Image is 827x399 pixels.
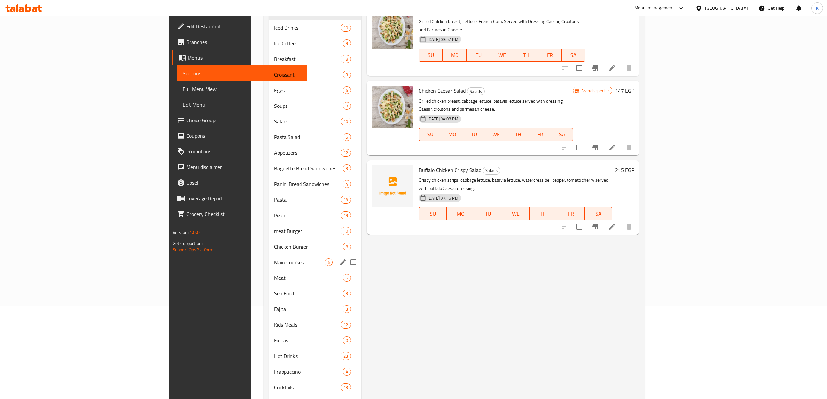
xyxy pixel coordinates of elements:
span: 23 [341,353,351,359]
span: SA [587,209,610,219]
p: Crispy chicken strips, cabbage lettuce, batavia lettuce, watercress bell pepper, tomato cherry se... [419,176,612,192]
span: Edit Restaurant [186,22,302,30]
span: 13 [341,384,351,391]
span: 6 [343,87,351,93]
span: Promotions [186,148,302,155]
button: edit [338,257,348,267]
div: Sea Food3 [269,286,362,301]
span: Salads [483,167,500,174]
span: 9 [343,103,351,109]
span: [DATE] 07:16 PM [425,195,461,201]
div: Meat5 [269,270,362,286]
a: Edit menu item [608,223,616,231]
div: Frappuccino4 [269,364,362,379]
button: TH [530,207,557,220]
span: MO [445,50,464,60]
span: SU [422,209,444,219]
span: Kids Meals [274,321,341,329]
div: Chicken Burger8 [269,239,362,254]
span: 3 [343,72,351,78]
span: MO [449,209,472,219]
button: FR [538,49,562,62]
button: TU [463,128,485,141]
a: Edit menu item [608,144,616,151]
div: Cocktails [274,383,341,391]
span: Select to update [572,61,586,75]
button: SU [419,128,441,141]
div: Croissant3 [269,67,362,82]
span: Frappuccino [274,368,343,376]
div: Kids Meals12 [269,317,362,333]
span: Pasta Salad [274,133,343,141]
span: 0 [343,337,351,344]
div: items [325,258,333,266]
span: SU [422,50,440,60]
span: [DATE] 03:57 PM [425,36,461,43]
div: Hot Drinks23 [269,348,362,364]
div: Pasta19 [269,192,362,207]
button: WE [485,128,507,141]
span: 4 [343,181,351,187]
a: Branches [172,34,307,50]
span: Pizza [274,211,341,219]
span: 4 [343,369,351,375]
div: [GEOGRAPHIC_DATA] [705,5,748,12]
div: Salads10 [269,114,362,129]
button: FR [529,128,551,141]
span: Panini Bread Sandwiches [274,180,343,188]
span: Pasta [274,196,341,204]
div: items [343,368,351,376]
span: SA [564,50,583,60]
button: TU [474,207,502,220]
span: TU [477,209,499,219]
span: Meat [274,274,343,282]
button: delete [621,219,637,235]
span: Upsell [186,179,302,187]
button: MO [443,49,467,62]
span: Hot Drinks [274,352,341,360]
span: 3 [343,165,351,172]
span: FR [560,209,582,219]
a: Full Menu View [177,81,307,97]
div: Ice Coffee9 [269,36,362,51]
span: Menus [188,54,302,62]
span: SA [554,130,570,139]
div: items [343,243,351,250]
span: Iced Drinks [274,24,341,32]
img: Chicken Caesar Salad [372,7,413,49]
a: Grocery Checklist [172,206,307,222]
span: Croissant [274,71,343,78]
span: 8 [343,244,351,250]
span: 3 [343,291,351,297]
span: TH [532,209,555,219]
span: WE [505,209,527,219]
div: items [341,55,351,63]
span: Soups [274,102,343,110]
span: WE [488,130,505,139]
p: Grilled Chicken breast, Lettuce, French Corn. Served with Dressing Caesar, Croutons and Parmesan ... [419,18,585,34]
div: Baguette Bread Sandwiches [274,164,343,172]
span: MO [444,130,461,139]
a: Coverage Report [172,191,307,206]
span: Menu disclaimer [186,163,302,171]
span: Chicken Burger [274,243,343,250]
button: SA [585,207,612,220]
button: FR [557,207,585,220]
div: Salads [274,118,341,125]
button: SU [419,207,447,220]
span: Choice Groups [186,116,302,124]
button: delete [621,140,637,155]
span: Full Menu View [183,85,302,93]
div: items [341,149,351,157]
a: Choice Groups [172,112,307,128]
img: Chicken Caesar Salad [372,86,413,128]
div: items [341,321,351,329]
span: 10 [341,119,351,125]
span: TH [510,130,526,139]
button: SA [562,49,585,62]
div: Extras0 [269,333,362,348]
span: Edit Menu [183,101,302,108]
